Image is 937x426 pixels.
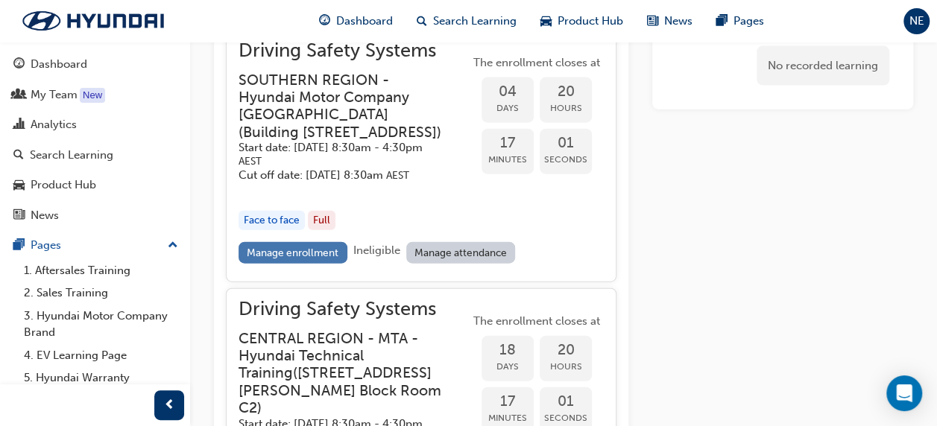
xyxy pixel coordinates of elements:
[239,330,446,417] h3: CENTRAL REGION - MTA - Hyundai Technical Training ( [STREET_ADDRESS][PERSON_NAME] Block Room C2 )
[80,88,105,103] div: Tooltip anchor
[406,242,516,264] a: Manage attendance
[18,259,184,282] a: 1. Aftersales Training
[239,155,262,168] span: Australian Eastern Standard Time AEST
[239,301,470,318] span: Driving Safety Systems
[540,83,592,101] span: 20
[13,149,24,162] span: search-icon
[18,344,184,367] a: 4. EV Learning Page
[31,116,77,133] div: Analytics
[886,375,922,411] div: Open Intercom Messenger
[18,366,184,390] a: 5. Hyundai Warranty
[417,12,427,31] span: search-icon
[540,342,592,359] span: 20
[239,141,446,168] h5: Start date: [DATE] 8:30am - 4:30pm
[482,342,534,359] span: 18
[7,5,179,36] img: Trak
[529,6,635,36] a: car-iconProduct Hub
[336,13,393,30] span: Dashboard
[6,51,184,78] a: Dashboard
[386,169,409,182] span: Australian Eastern Standard Time AEST
[733,13,764,30] span: Pages
[13,239,25,252] span: pages-icon
[6,202,184,229] a: News
[308,211,335,231] div: Full
[168,236,178,255] span: up-icon
[6,232,184,259] button: Pages
[470,313,604,330] span: The enrollment closes at
[540,358,592,375] span: Hours
[540,100,592,117] span: Hours
[319,12,330,31] span: guage-icon
[647,12,658,31] span: news-icon
[164,396,175,415] span: prev-icon
[6,48,184,232] button: DashboardMy TeamAnalyticsSearch LearningProduct HubNews
[13,118,25,132] span: chart-icon
[704,6,776,36] a: pages-iconPages
[540,393,592,410] span: 01
[540,135,592,152] span: 01
[757,46,889,86] div: No recorded learning
[6,81,184,109] a: My Team
[239,211,305,231] div: Face to face
[6,142,184,169] a: Search Learning
[903,8,930,34] button: NE
[664,13,693,30] span: News
[30,147,113,164] div: Search Learning
[31,86,78,104] div: My Team
[433,13,517,30] span: Search Learning
[13,209,25,223] span: news-icon
[239,71,446,142] h3: SOUTHERN REGION - Hyundai Motor Company [GEOGRAPHIC_DATA] ( Building [STREET_ADDRESS] )
[558,13,623,30] span: Product Hub
[482,393,534,410] span: 17
[31,237,61,254] div: Pages
[482,135,534,152] span: 17
[31,207,59,224] div: News
[31,177,96,194] div: Product Hub
[239,168,446,182] h5: Cut off date: [DATE] 8:30am
[482,100,534,117] span: Days
[239,42,604,270] button: Driving Safety SystemsSOUTHERN REGION - Hyundai Motor Company [GEOGRAPHIC_DATA](Building [STREET_...
[540,12,552,31] span: car-icon
[470,54,604,71] span: The enrollment closes at
[18,282,184,305] a: 2. Sales Training
[482,83,534,101] span: 04
[482,151,534,168] span: Minutes
[6,111,184,139] a: Analytics
[405,6,529,36] a: search-iconSearch Learning
[13,58,25,71] span: guage-icon
[239,242,347,264] a: Manage enrollment
[6,171,184,199] a: Product Hub
[13,89,25,102] span: people-icon
[18,305,184,344] a: 3. Hyundai Motor Company Brand
[716,12,728,31] span: pages-icon
[482,358,534,375] span: Days
[31,56,87,73] div: Dashboard
[635,6,704,36] a: news-iconNews
[353,244,400,257] span: Ineligible
[13,179,25,192] span: car-icon
[540,151,592,168] span: Seconds
[239,42,470,60] span: Driving Safety Systems
[307,6,405,36] a: guage-iconDashboard
[909,13,924,30] span: NE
